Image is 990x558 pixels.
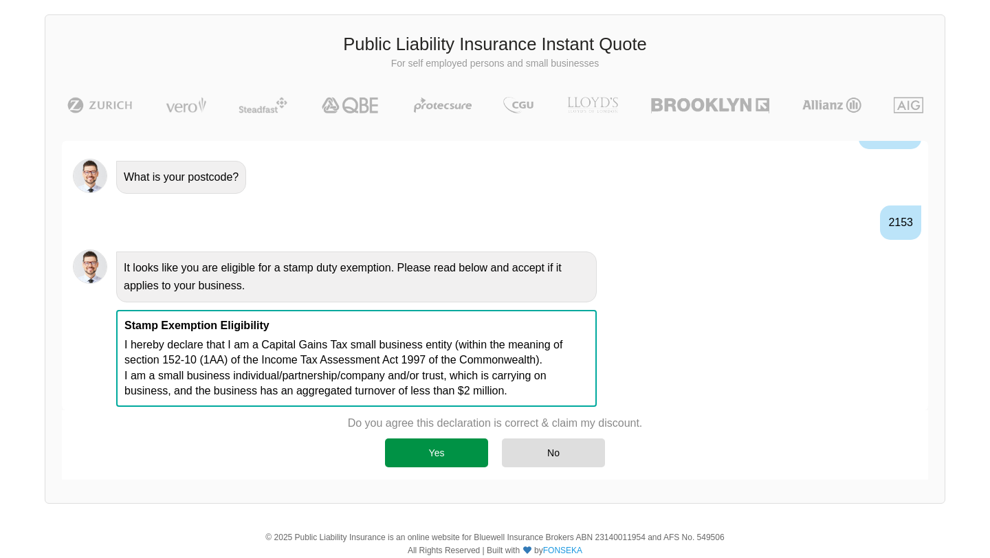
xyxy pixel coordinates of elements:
[56,57,934,71] p: For self employed persons and small businesses
[73,159,107,193] img: Chatbot | PLI
[502,438,605,467] div: No
[348,416,643,431] p: Do you agree this declaration is correct & claim my discount.
[408,97,478,113] img: Protecsure | Public Liability Insurance
[313,97,388,113] img: QBE | Public Liability Insurance
[116,252,597,302] div: It looks like you are eligible for a stamp duty exemption. Please read below and accept if it app...
[498,97,539,113] img: CGU | Public Liability Insurance
[124,318,588,333] p: Stamp Exemption Eligibility
[560,97,626,113] img: LLOYD's | Public Liability Insurance
[385,438,488,467] div: Yes
[159,97,212,113] img: Vero | Public Liability Insurance
[888,97,929,113] img: AIG | Public Liability Insurance
[73,249,107,284] img: Chatbot | PLI
[795,97,868,113] img: Allianz | Public Liability Insurance
[124,337,588,399] p: I hereby declare that I am a Capital Gains Tax small business entity (within the meaning of secti...
[646,97,774,113] img: Brooklyn | Public Liability Insurance
[56,32,934,57] h3: Public Liability Insurance Instant Quote
[116,161,246,194] div: What is your postcode?
[61,97,139,113] img: Zurich | Public Liability Insurance
[233,97,294,113] img: Steadfast | Public Liability Insurance
[543,546,582,555] a: FONSEKA
[880,205,921,240] div: 2153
